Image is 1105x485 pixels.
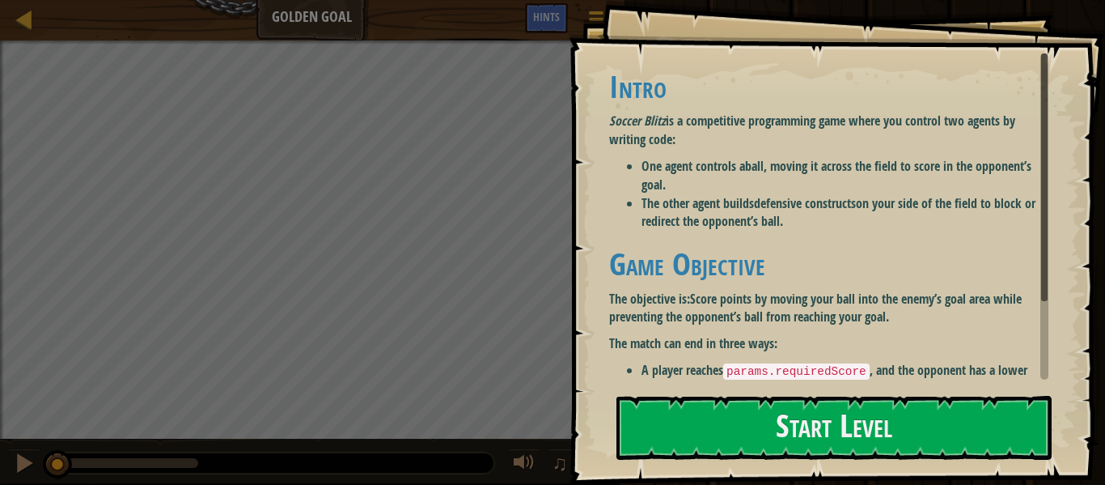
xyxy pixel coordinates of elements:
code: params.requiredScore [723,364,870,380]
button: Start Level [616,396,1052,460]
strong: Score points by moving your ball into the enemy’s goal area while preventing the opponent’s ball ... [609,290,1022,326]
strong: defensive constructs [754,194,856,212]
span: Hints [533,9,560,24]
button: Adjust volume [508,449,540,482]
button: ♫ [548,449,576,482]
li: A player reaches , and the opponent has a lower score. [641,361,1048,398]
h1: Intro [609,70,1048,104]
p: is a competitive programming game where you control two agents by writing code: [609,112,1048,149]
em: Soccer Blitz [609,112,666,130]
p: The match can end in three ways: [609,334,1048,353]
strong: ball [745,157,764,175]
li: The other agent builds on your side of the field to block or redirect the opponent’s ball. [641,194,1048,232]
li: One agent controls a , moving it across the field to score in the opponent’s goal. [641,157,1048,194]
button: Ctrl + P: Pause [8,449,40,482]
span: ♫ [552,451,568,475]
h1: Game Objective [609,247,1048,281]
p: The objective is: [609,290,1048,327]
